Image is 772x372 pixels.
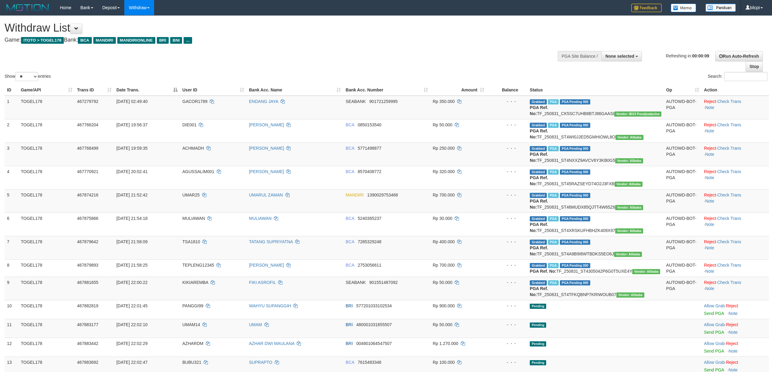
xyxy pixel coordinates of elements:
[5,338,18,357] td: 12
[746,61,763,72] a: Stop
[77,303,98,308] span: 467882819
[704,341,725,346] a: Allow Grab
[346,193,364,197] span: MANDIRI
[249,193,283,197] a: UMARUL ZAMAN
[5,213,18,236] td: 6
[182,239,200,244] span: TSA1810
[18,142,74,166] td: TOGEL178
[18,96,74,119] td: TOGEL178
[358,216,381,221] span: Copy 5240365237 to clipboard
[489,322,525,328] div: - - -
[548,216,559,221] span: Marked by bilcs1
[705,4,736,12] img: panduan.png
[560,169,590,175] span: PGA Pending
[5,277,18,300] td: 9
[704,322,725,327] a: Allow Grab
[77,239,98,244] span: 467879642
[560,216,590,221] span: PGA Pending
[726,303,738,308] a: Reject
[605,54,634,59] span: None selected
[560,240,590,245] span: PGA Pending
[717,146,741,151] a: Check Trans
[5,96,18,119] td: 1
[182,341,203,346] span: AZHARDM
[346,169,354,174] span: BCA
[560,99,590,104] span: PGA Pending
[5,259,18,277] td: 8
[705,222,714,227] a: Note
[489,122,525,128] div: - - -
[77,322,98,327] span: 467883177
[369,99,398,104] span: Copy 901721259995 to clipboard
[701,96,769,119] td: · ·
[182,303,203,308] span: PANGGI99
[249,122,284,127] a: [PERSON_NAME]
[117,37,155,44] span: MANDIRIONLINE
[489,192,525,198] div: - - -
[671,4,696,12] img: Button%20Memo.svg
[530,175,548,186] b: PGA Ref. No:
[249,263,284,268] a: [PERSON_NAME]
[18,338,74,357] td: TOGEL178
[346,322,353,327] span: BRI
[701,189,769,213] td: · ·
[530,304,546,309] span: Pending
[701,213,769,236] td: · ·
[77,169,98,174] span: 467770921
[705,152,714,157] a: Note
[527,189,664,213] td: TF_250831_ST46MUDX85QJTT4W65Z6
[704,322,726,327] span: ·
[631,4,662,12] img: Feedback.jpg
[5,300,18,319] td: 10
[5,142,18,166] td: 3
[346,280,366,285] span: SEABANK
[18,189,74,213] td: TOGEL178
[356,322,392,327] span: Copy 480001031855507 to clipboard
[116,99,147,104] span: [DATE] 02:49:40
[701,166,769,189] td: · ·
[21,37,64,44] span: ITOTO > TOGEL178
[560,123,590,128] span: PGA Pending
[182,99,207,104] span: GACOR1789
[116,239,147,244] span: [DATE] 21:58:09
[530,323,546,328] span: Pending
[157,37,169,44] span: BRI
[530,216,547,221] span: Grabbed
[18,319,74,338] td: TOGEL178
[358,122,381,127] span: Copy 0850153540 to clipboard
[692,53,709,58] strong: 00:00:09
[182,146,204,151] span: ACHMADH
[116,280,147,285] span: [DATE] 22:00:22
[346,216,354,221] span: BCA
[664,236,701,259] td: AUTOWD-BOT-PGA
[182,122,197,127] span: DIE001
[704,303,725,308] a: Allow Grab
[614,111,661,117] span: Vendor URL: https://checkout5.1velocity.biz
[717,263,741,268] a: Check Trans
[367,193,398,197] span: Copy 1390029753468 to clipboard
[530,286,548,297] b: PGA Ref. No:
[726,360,738,365] a: Reject
[704,330,724,335] a: Send PGA
[184,37,192,44] span: ...
[182,169,214,174] span: AGUSSALIM001
[729,349,738,353] a: Note
[527,119,664,142] td: TF_250831_ST4WI0JJED5GMHIOWL8O
[182,263,214,268] span: TEPLENG12345
[346,122,354,127] span: BCA
[346,360,354,365] span: BCA
[182,216,205,221] span: MULIAWAN
[615,205,643,210] span: Vendor URL: https://settle4.1velocity.biz
[433,99,455,104] span: Rp 350.000
[433,216,453,221] span: Rp 30.000
[18,259,74,277] td: TOGEL178
[717,280,741,285] a: Check Trans
[170,37,182,44] span: BNI
[489,279,525,285] div: - - -
[489,262,525,268] div: - - -
[5,72,51,81] label: Show entries
[717,122,741,127] a: Check Trans
[530,341,546,346] span: Pending
[705,128,714,133] a: Note
[704,216,716,221] a: Reject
